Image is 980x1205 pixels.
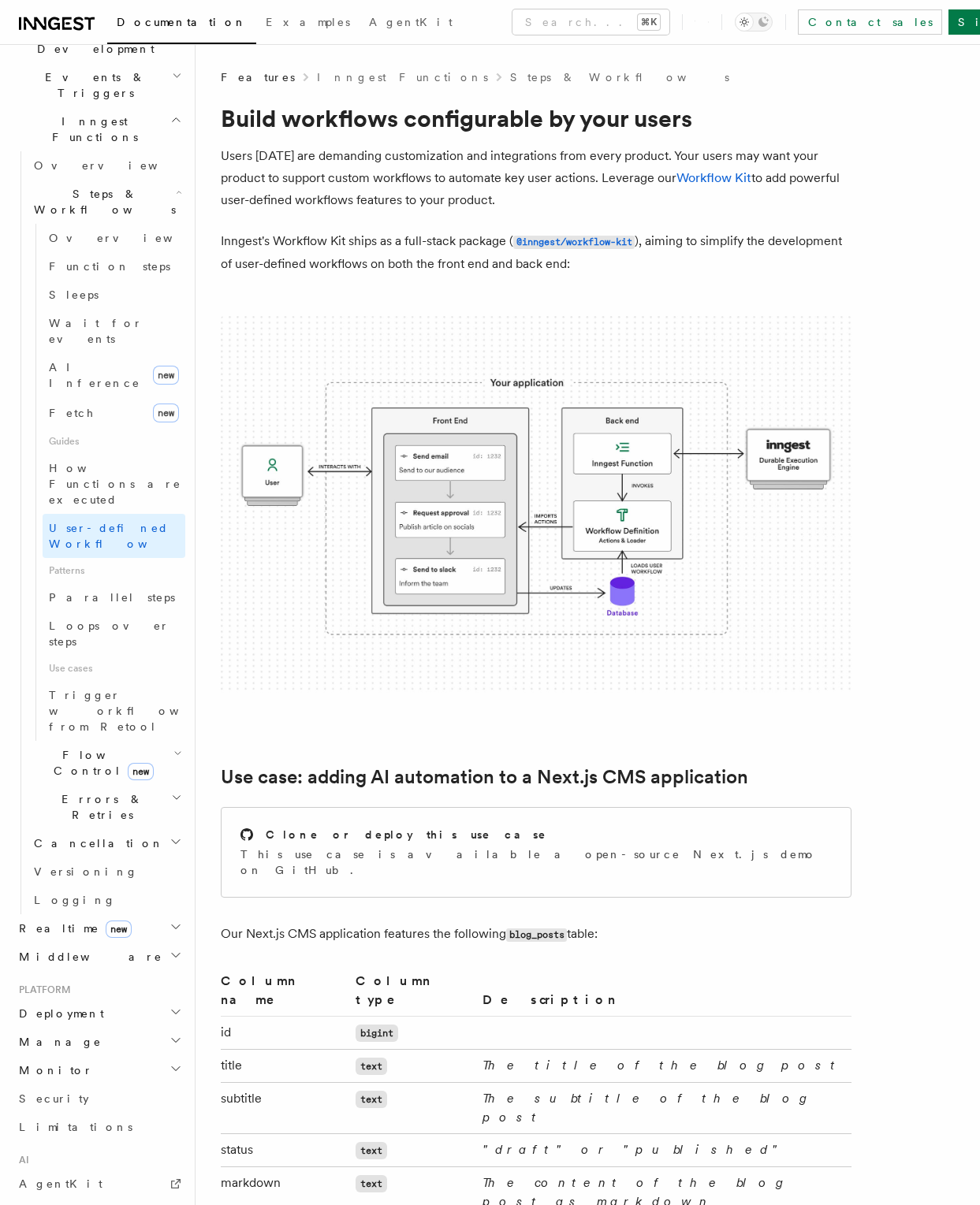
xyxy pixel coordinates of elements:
em: "draft" or "published" [483,1142,784,1157]
th: Column name [221,971,349,1017]
button: Errors & Retries [28,785,185,829]
em: The title of the blog post [483,1058,842,1073]
button: Monitor [13,1056,185,1084]
span: Overview [34,159,196,172]
span: new [153,366,179,385]
code: text [356,1058,387,1075]
button: Inngest Functions [13,107,185,151]
p: Our Next.js CMS application features the following table: [221,923,851,946]
span: AI [13,1154,29,1166]
a: User-defined Workflows [43,514,185,558]
a: AgentKit [13,1170,185,1198]
span: Inngest Functions [13,113,170,145]
span: Monitor [13,1062,93,1078]
code: @inngest/workflow-kit [513,236,635,249]
td: status [221,1133,349,1166]
code: text [356,1091,387,1108]
code: bigint [356,1025,398,1042]
button: Steps & Workflows [28,180,185,224]
span: Guides [43,429,185,454]
a: Loops over steps [43,612,185,656]
h1: Build workflows configurable by your users [221,104,851,132]
a: Wait for events [43,309,185,353]
span: Versioning [34,865,138,878]
span: Wait for events [49,317,143,345]
a: Trigger workflows from Retool [43,681,185,741]
button: Toggle dark mode [735,13,773,32]
span: Steps & Workflows [28,186,176,218]
code: text [356,1175,387,1192]
span: Sleeps [49,288,99,301]
a: Overview [43,224,185,252]
div: Inngest Functions [13,151,185,914]
a: AI Inferencenew [43,353,185,397]
a: Limitations [13,1113,185,1141]
a: Fetchnew [43,397,185,429]
a: Overview [28,151,185,180]
span: Deployment [13,1006,104,1021]
a: Clone or deploy this use caseThis use case is available a open-source Next.js demo on GitHub. [221,807,851,898]
th: Description [476,971,851,1017]
p: Inngest's Workflow Kit ships as a full-stack package ( ), aiming to simplify the development of u... [221,230,851,275]
a: Documentation [107,5,256,44]
span: AI Inference [49,361,140,389]
span: AgentKit [369,16,453,28]
kbd: ⌘K [638,14,660,30]
a: Steps & Workflows [510,69,729,85]
span: Middleware [13,949,162,965]
code: text [356,1142,387,1159]
button: Manage [13,1028,185,1056]
span: Documentation [117,16,247,28]
a: Function steps [43,252,185,281]
a: Sleeps [43,281,185,309]
span: Fetch [49,407,95,419]
button: Events & Triggers [13,63,185,107]
span: Security [19,1092,89,1105]
span: new [106,920,132,938]
td: id [221,1016,349,1049]
button: Flow Controlnew [28,741,185,785]
em: The subtitle of the blog post [483,1091,811,1125]
span: Function steps [49,260,170,273]
button: Deployment [13,999,185,1028]
span: Examples [266,16,350,28]
button: Middleware [13,943,185,971]
span: Platform [13,984,71,996]
img: The Workflow Kit provides a Workflow Engine to compose workflow actions on the back end and a set... [221,316,851,694]
a: Workflow Kit [676,170,751,185]
a: Security [13,1084,185,1113]
button: Cancellation [28,829,185,857]
td: title [221,1049,349,1082]
span: Events & Triggers [13,69,172,101]
span: Realtime [13,920,132,936]
span: How Functions are executed [49,462,181,506]
span: Flow Control [28,747,173,779]
a: How Functions are executed [43,454,185,514]
p: This use case is available a open-source Next.js demo on GitHub. [240,846,832,878]
a: Logging [28,886,185,914]
a: Examples [256,5,360,43]
span: Overview [49,232,211,244]
a: Use case: adding AI automation to a Next.js CMS application [221,766,748,788]
span: Loops over steps [49,619,170,648]
button: Realtimenew [13,914,185,943]
span: Patterns [43,558,185,583]
span: Trigger workflows from Retool [49,689,222,733]
span: new [128,763,154,780]
td: subtitle [221,1082,349,1133]
a: @inngest/workflow-kit [513,233,635,248]
span: User-defined Workflows [49,522,191,550]
button: Search...⌘K [512,9,669,35]
span: Cancellation [28,835,164,851]
a: Parallel steps [43,583,185,612]
span: Limitations [19,1121,132,1133]
span: Use cases [43,656,185,681]
span: Logging [34,894,116,906]
a: Versioning [28,857,185,886]
span: Parallel steps [49,591,175,604]
p: Users [DATE] are demanding customization and integrations from every product. Your users may want... [221,145,851,211]
code: blog_posts [506,928,567,942]
h2: Clone or deploy this use case [266,827,547,842]
span: Manage [13,1034,102,1050]
a: AgentKit [360,5,462,43]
